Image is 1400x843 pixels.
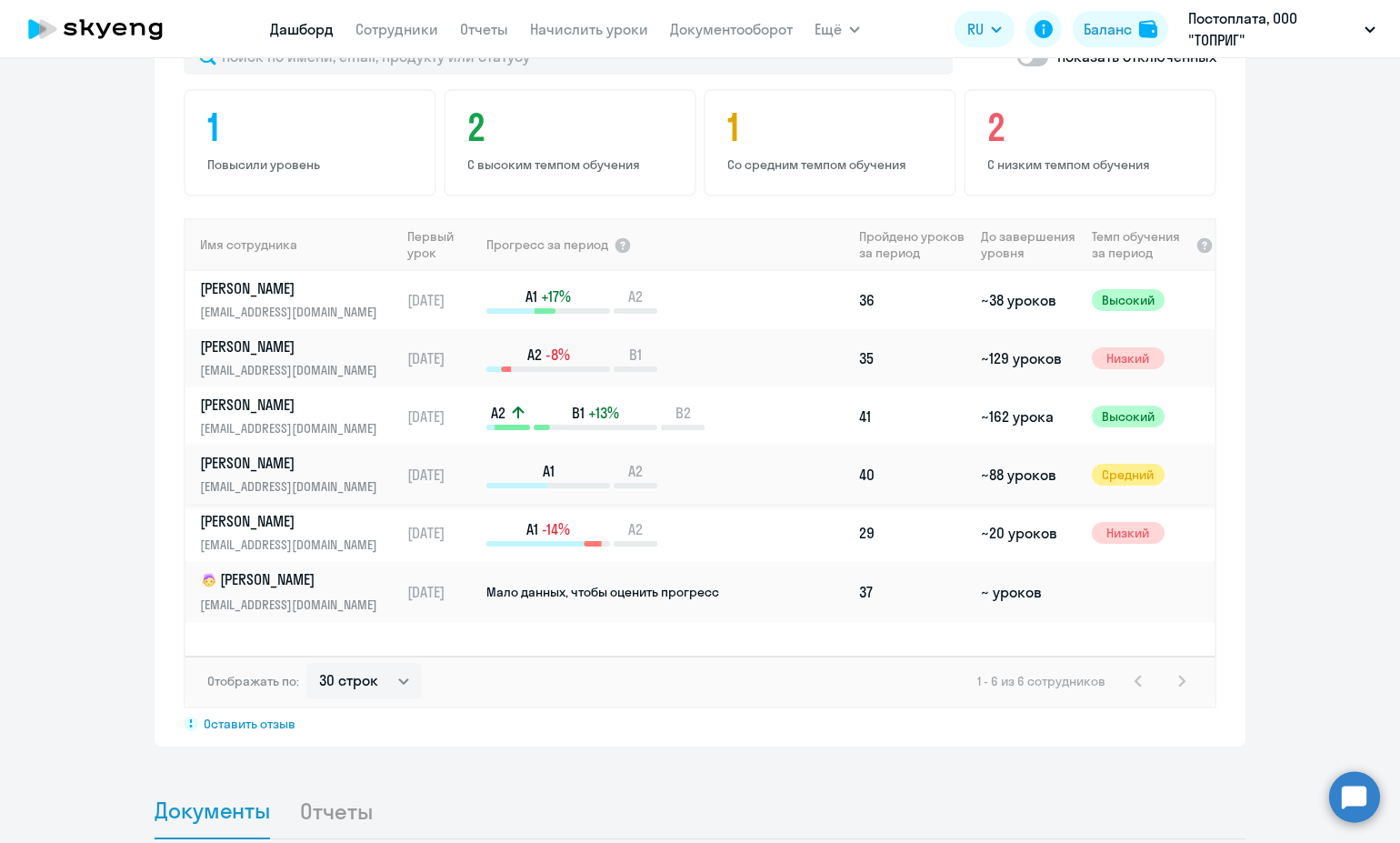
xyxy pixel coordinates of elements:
[1188,7,1357,51] p: Постоплата, ООО "ТОПРИГ"
[200,418,387,438] p: [EMAIL_ADDRESS][DOMAIN_NAME]
[200,453,399,497] a: [PERSON_NAME][EMAIL_ADDRESS][DOMAIN_NAME]
[727,156,938,173] p: Со средним темпом обучения
[542,519,570,539] span: -14%
[852,329,974,387] td: 35
[204,716,295,732] span: Оставить отзыв
[1092,406,1165,427] span: Высокий
[1092,289,1165,311] span: Высокий
[355,20,438,38] a: Сотрудники
[527,345,542,365] span: A2
[852,504,974,562] td: 29
[852,387,974,446] td: 41
[852,218,974,271] th: Пройдено уроков за период
[486,236,608,253] span: Прогресс за период
[200,302,387,322] p: [EMAIL_ADDRESS][DOMAIN_NAME]
[207,673,299,689] span: Отображать по:
[1179,7,1385,51] button: Постоплата, ООО "ТОПРИГ"
[815,18,842,40] span: Ещё
[400,504,485,562] td: [DATE]
[467,156,678,173] p: С высоким темпом обучения
[400,271,485,329] td: [DATE]
[1073,11,1168,47] button: Балансbalance
[974,504,1084,562] td: ~20 уроков
[525,286,537,306] span: A1
[1092,464,1165,486] span: Средний
[543,461,555,481] span: A1
[207,156,418,173] p: Повысили уровень
[530,20,648,38] a: Начислить уроки
[200,595,387,615] p: [EMAIL_ADDRESS][DOMAIN_NAME]
[628,461,643,481] span: A2
[1092,228,1190,261] span: Темп обучения за период
[486,584,719,600] span: Мало данных, чтобы оценить прогресс
[200,569,399,615] a: child[PERSON_NAME][EMAIL_ADDRESS][DOMAIN_NAME]
[977,673,1105,689] span: 1 - 6 из 6 сотрудников
[1092,522,1165,544] span: Низкий
[545,345,570,365] span: -8%
[200,511,399,555] a: [PERSON_NAME][EMAIL_ADDRESS][DOMAIN_NAME]
[207,105,418,149] h4: 1
[974,271,1084,329] td: ~38 уроков
[155,797,270,824] span: Документы
[852,446,974,504] td: 40
[588,403,619,423] span: +13%
[628,519,643,539] span: A2
[628,286,643,306] span: A2
[852,271,974,329] td: 36
[987,105,1198,149] h4: 2
[974,218,1084,271] th: До завершения уровня
[200,535,387,555] p: [EMAIL_ADDRESS][DOMAIN_NAME]
[670,20,793,38] a: Документооборот
[200,477,387,497] p: [EMAIL_ADDRESS][DOMAIN_NAME]
[1084,18,1132,40] div: Баланс
[1139,20,1157,38] img: balance
[200,395,387,415] p: [PERSON_NAME]
[675,403,691,423] span: B2
[270,20,334,38] a: Дашборд
[974,446,1084,504] td: ~88 уроков
[967,18,984,40] span: RU
[491,403,505,423] span: A2
[400,329,485,387] td: [DATE]
[200,511,387,531] p: [PERSON_NAME]
[572,403,585,423] span: B1
[200,571,218,589] img: child
[200,278,399,322] a: [PERSON_NAME][EMAIL_ADDRESS][DOMAIN_NAME]
[200,336,399,380] a: [PERSON_NAME][EMAIL_ADDRESS][DOMAIN_NAME]
[200,360,387,380] p: [EMAIL_ADDRESS][DOMAIN_NAME]
[526,519,538,539] span: A1
[200,569,387,591] p: [PERSON_NAME]
[974,329,1084,387] td: ~129 уроков
[852,562,974,622] td: 37
[541,286,571,306] span: +17%
[467,105,678,149] h4: 2
[974,562,1084,622] td: ~ уроков
[400,387,485,446] td: [DATE]
[460,20,508,38] a: Отчеты
[400,218,485,271] th: Первый урок
[200,453,387,473] p: [PERSON_NAME]
[727,105,938,149] h4: 1
[185,218,400,271] th: Имя сотрудника
[400,562,485,622] td: [DATE]
[1092,347,1165,369] span: Низкий
[974,387,1084,446] td: ~162 урока
[987,156,1198,173] p: С низким темпом обучения
[200,278,387,298] p: [PERSON_NAME]
[955,11,1015,47] button: RU
[629,345,642,365] span: B1
[155,783,1245,839] ul: Tabs
[200,395,399,438] a: [PERSON_NAME][EMAIL_ADDRESS][DOMAIN_NAME]
[400,446,485,504] td: [DATE]
[815,11,860,47] button: Ещё
[200,336,387,356] p: [PERSON_NAME]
